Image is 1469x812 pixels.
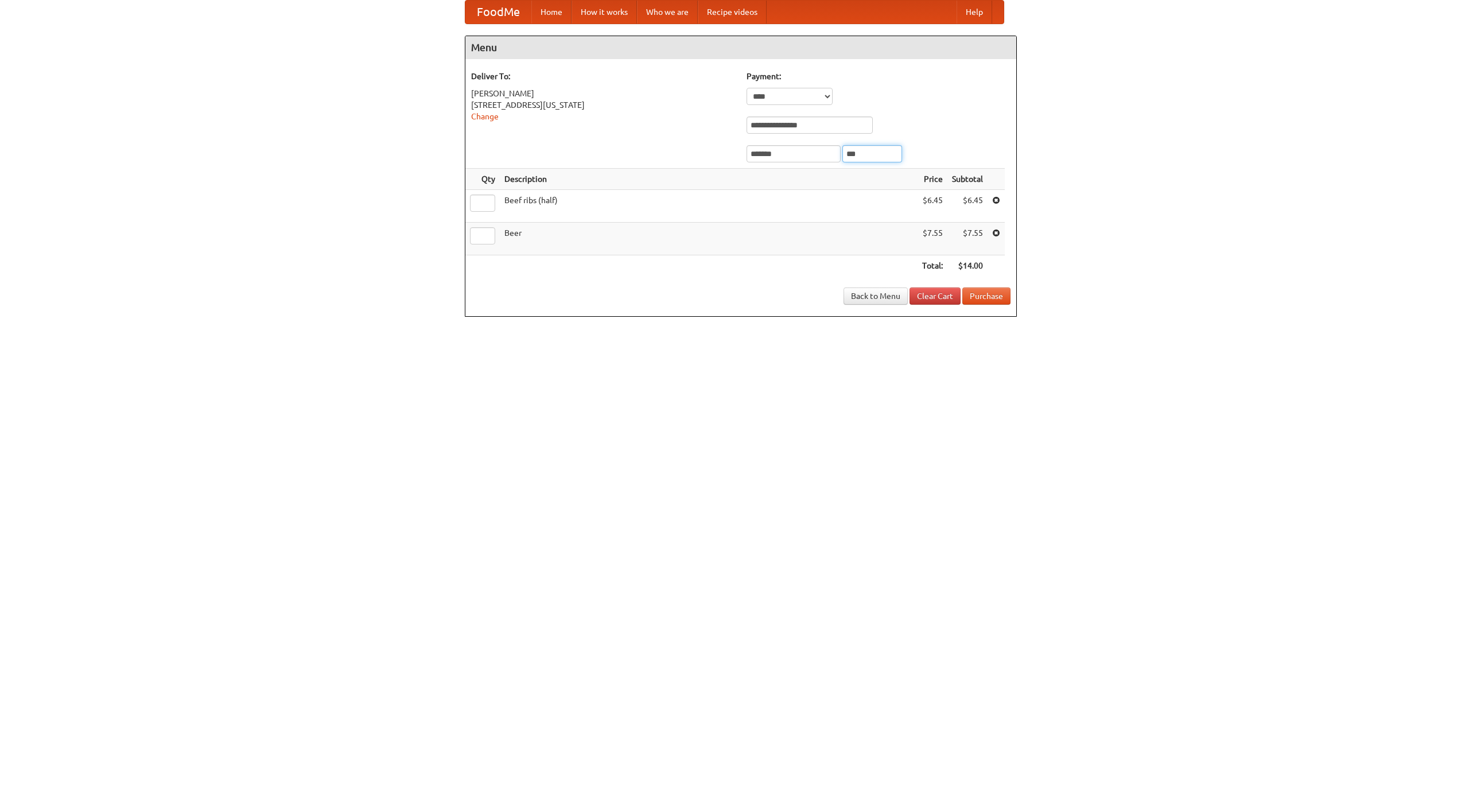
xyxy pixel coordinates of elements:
[500,223,918,255] td: Beer
[500,190,918,223] td: Beef ribs (half)
[918,169,947,190] th: Price
[531,1,572,24] a: Home
[471,112,499,121] a: Change
[844,287,908,305] a: Back to Menu
[747,71,1011,82] h5: Payment:
[500,169,918,190] th: Description
[637,1,698,24] a: Who we are
[918,255,947,277] th: Total:
[962,287,1011,305] button: Purchase
[465,1,531,24] a: FoodMe
[465,169,500,190] th: Qty
[947,223,988,255] td: $7.55
[572,1,637,24] a: How it works
[471,71,735,82] h5: Deliver To:
[465,36,1016,59] h4: Menu
[918,190,947,223] td: $6.45
[471,99,735,111] div: [STREET_ADDRESS][US_STATE]
[910,287,961,305] a: Clear Cart
[918,223,947,255] td: $7.55
[947,190,988,223] td: $6.45
[947,255,988,277] th: $14.00
[957,1,992,24] a: Help
[471,88,735,99] div: [PERSON_NAME]
[947,169,988,190] th: Subtotal
[698,1,767,24] a: Recipe videos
